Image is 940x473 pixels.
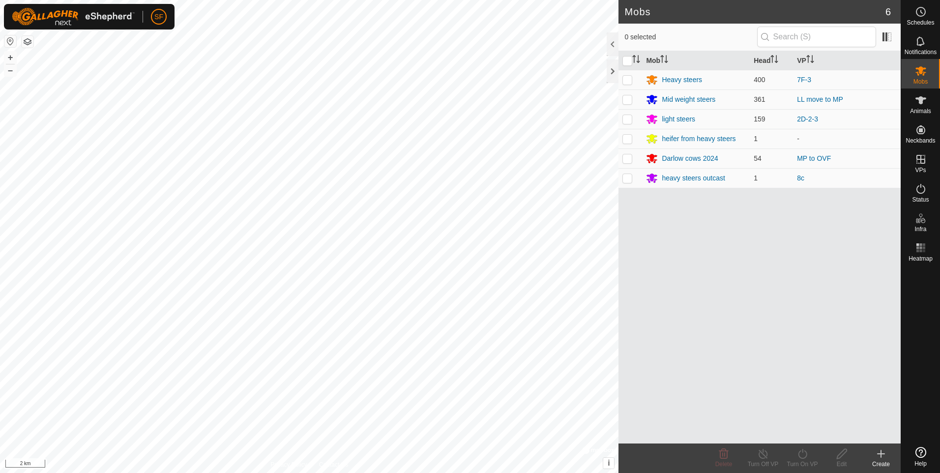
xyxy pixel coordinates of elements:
span: Status [912,197,929,203]
div: light steers [662,114,695,124]
span: 1 [754,174,758,182]
div: heifer from heavy steers [662,134,735,144]
p-sorticon: Activate to sort [806,57,814,64]
span: Neckbands [906,138,935,144]
a: Privacy Policy [270,460,307,469]
button: Map Layers [22,36,33,48]
span: 159 [754,115,765,123]
a: 7F-3 [797,76,811,84]
span: Mobs [913,79,928,85]
button: i [603,458,614,469]
span: Help [914,461,927,467]
span: 6 [885,4,891,19]
span: 0 selected [624,32,757,42]
div: Turn Off VP [743,460,783,469]
div: Turn On VP [783,460,822,469]
a: Contact Us [319,460,348,469]
button: + [4,52,16,63]
span: 361 [754,95,765,103]
div: Edit [822,460,861,469]
input: Search (S) [757,27,876,47]
p-sorticon: Activate to sort [770,57,778,64]
span: Delete [715,461,733,468]
span: SF [154,12,163,22]
a: 8c [797,174,804,182]
span: Heatmap [909,256,933,262]
span: VPs [915,167,926,173]
img: Gallagher Logo [12,8,135,26]
a: LL move to MP [797,95,843,103]
th: Mob [642,51,750,70]
span: Notifications [905,49,937,55]
span: 400 [754,76,765,84]
span: Schedules [907,20,934,26]
div: Mid weight steers [662,94,715,105]
a: MP to OVF [797,154,831,162]
span: 1 [754,135,758,143]
div: Heavy steers [662,75,702,85]
div: heavy steers outcast [662,173,725,183]
span: Animals [910,108,931,114]
th: VP [793,51,901,70]
td: - [793,129,901,148]
button: Reset Map [4,35,16,47]
a: Help [901,443,940,471]
p-sorticon: Activate to sort [632,57,640,64]
span: Infra [914,226,926,232]
h2: Mobs [624,6,885,18]
a: 2D-2-3 [797,115,818,123]
button: – [4,64,16,76]
div: Create [861,460,901,469]
th: Head [750,51,793,70]
div: Darlow cows 2024 [662,153,718,164]
p-sorticon: Activate to sort [660,57,668,64]
span: 54 [754,154,762,162]
span: i [608,459,610,467]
